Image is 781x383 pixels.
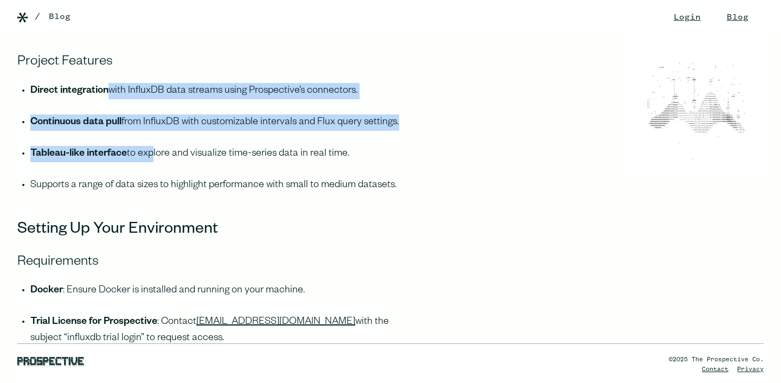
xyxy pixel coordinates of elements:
[30,285,63,296] strong: Docker
[30,146,399,177] li: to explore and visualize time-series data in real time.
[30,86,108,97] strong: Direct integration
[30,177,399,209] li: Supports a range of data sizes to highlight performance with small to medium datasets.
[49,10,71,23] a: Blog
[702,366,728,373] a: Contact
[30,283,399,314] li: : Ensure Docker is installed and running on your machine.
[30,149,127,159] strong: Tableau-like interface
[35,10,40,23] div: /
[30,83,399,114] li: with InfluxDB data streams using Prospective’s connectors.
[17,222,399,239] h3: Setting Up Your Environment
[669,355,764,365] div: ©2025 The Prospective Co.
[17,252,399,275] h4: Requirements
[737,366,764,373] a: Privacy
[30,117,121,128] strong: Continuous data pull
[17,52,399,74] h4: Project Features
[30,114,399,146] li: from InfluxDB with customizable intervals and Flux query settings.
